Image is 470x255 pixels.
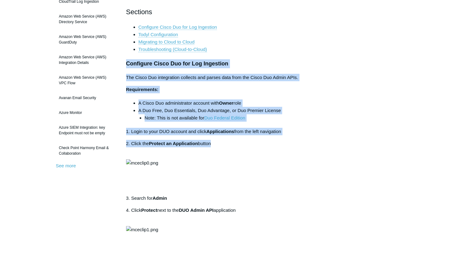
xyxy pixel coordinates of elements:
[56,107,117,119] a: Azure Monitor
[56,72,117,89] a: Amazon Web Service (AWS) VPC Flow
[138,32,178,37] a: Todyl Configuration
[138,39,195,45] a: Migrating to Cloud to Cloud
[179,207,214,213] strong: DUO Admin API
[56,122,117,139] a: Azure SIEM Integration: key Endpoint must not be empty
[56,51,117,69] a: Amazon Web Service (AWS) Integration Details
[126,226,158,233] img: mceclip1.png
[126,207,344,221] p: 4. Click next to the application
[138,47,207,52] a: Troubleshooting (Cloud-to-Cloud)
[126,6,344,17] h2: Sections
[206,129,234,134] strong: Applications
[56,142,117,159] a: Check Point Harmony Email & Collaboration
[126,74,344,81] p: The Cisco Duo integration collects and parses data from the Cisco Duo Admin APIs.
[138,24,217,30] a: Configure Cisco Duo for Log Ingestion
[138,107,344,122] li: A Duo Free, Duo Essentials, Duo Advantage, or Duo Premier License
[141,207,157,213] strong: Protect
[126,194,344,202] p: 3. Search for
[149,141,198,146] strong: Protect an Application
[126,128,344,135] p: 1. Login to your DUO account and click from the left navigation
[153,195,167,201] strong: Admin
[56,10,117,28] a: Amazon Web Service (AWS) Directory Service
[126,87,159,92] strong: Requirements:
[126,59,344,68] h3: Configure Cisco Duo for Log Ingestion
[56,92,117,104] a: Avanan Email Security
[204,115,245,121] a: Duo Federal Edition
[145,114,344,122] li: Note: This is not available for
[219,100,234,106] strong: Owner
[56,31,117,48] a: Amazon Web Service (AWS) GuardDuty
[56,163,76,168] a: See more
[126,140,344,155] p: 2. Click the button
[126,159,158,167] img: mceclip0.png
[138,99,344,107] li: A Cisco Duo administrator account with role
